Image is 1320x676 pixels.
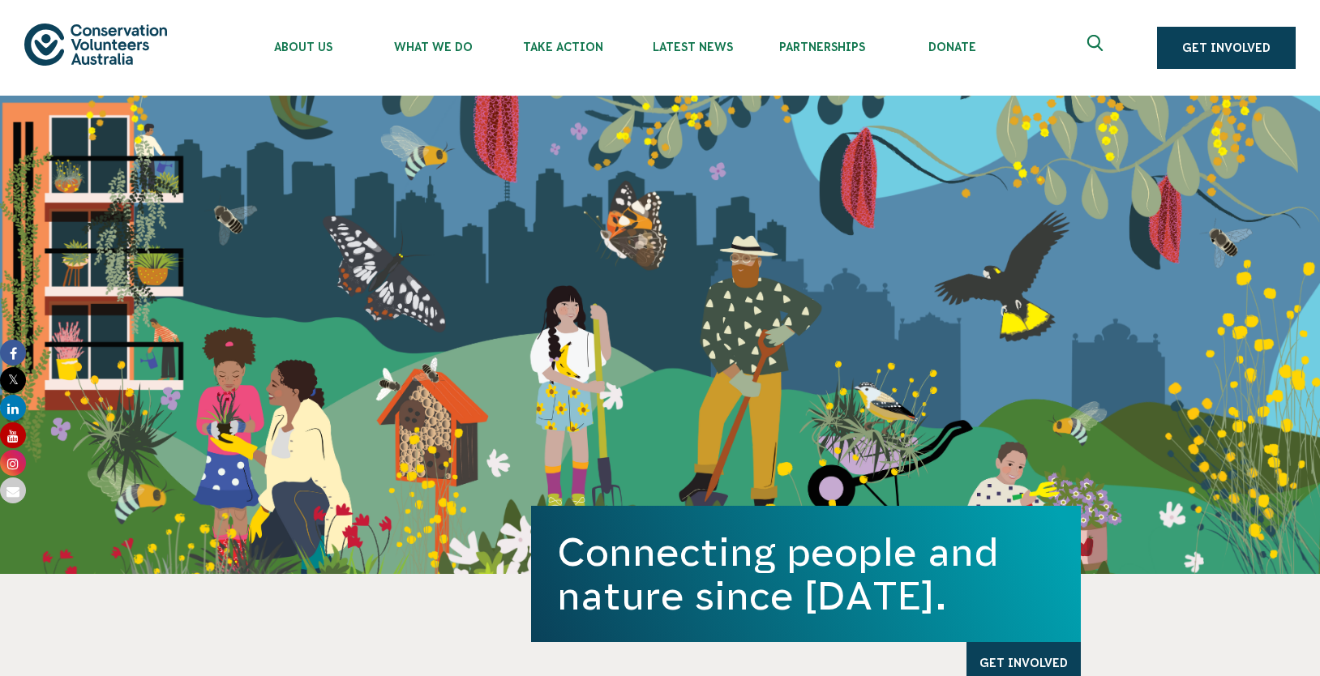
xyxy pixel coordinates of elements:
[757,41,887,53] span: Partnerships
[628,41,757,53] span: Latest News
[1157,27,1296,69] a: Get Involved
[887,41,1017,53] span: Donate
[557,530,1055,618] h1: Connecting people and nature since [DATE].
[498,41,628,53] span: Take Action
[24,24,167,65] img: logo.svg
[1078,28,1116,67] button: Expand search box Close search box
[368,41,498,53] span: What We Do
[238,41,368,53] span: About Us
[1087,35,1108,61] span: Expand search box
